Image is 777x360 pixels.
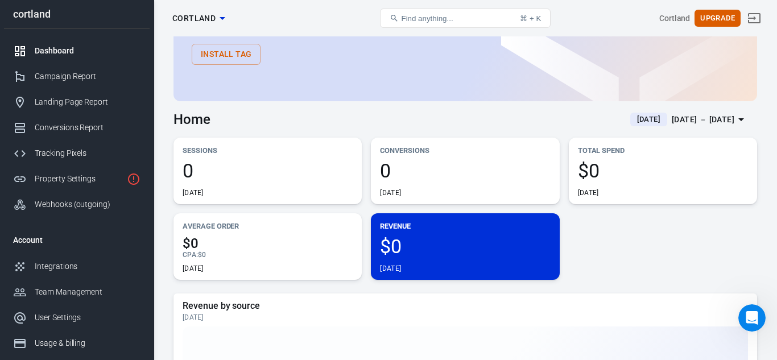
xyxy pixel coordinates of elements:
[4,330,150,356] a: Usage & billing
[35,122,140,134] div: Conversions Report
[401,14,453,23] span: Find anything...
[183,237,353,250] span: $0
[35,173,122,185] div: Property Settings
[4,254,150,279] a: Integrations
[578,188,599,197] div: [DATE]
[172,11,216,26] span: cortland
[183,188,204,197] div: [DATE]
[4,166,150,192] a: Property Settings
[380,188,401,197] div: [DATE]
[168,8,229,29] button: cortland
[4,9,150,19] div: cortland
[738,304,766,332] iframe: Intercom live chat
[4,226,150,254] li: Account
[35,71,140,82] div: Campaign Report
[4,115,150,140] a: Conversions Report
[633,114,665,125] span: [DATE]
[578,161,748,180] span: $0
[380,237,550,256] span: $0
[741,5,768,32] a: Sign out
[192,44,261,65] button: Install Tag
[380,144,550,156] p: Conversions
[183,144,353,156] p: Sessions
[35,147,140,159] div: Tracking Pixels
[183,313,748,322] div: [DATE]
[4,64,150,89] a: Campaign Report
[35,312,140,324] div: User Settings
[578,144,748,156] p: Total Spend
[659,13,691,24] div: Account id: KXSegCx4
[35,96,140,108] div: Landing Page Report
[183,251,198,259] span: CPA :
[35,286,140,298] div: Team Management
[4,192,150,217] a: Webhooks (outgoing)
[4,279,150,305] a: Team Management
[4,305,150,330] a: User Settings
[4,38,150,64] a: Dashboard
[380,264,401,273] div: [DATE]
[4,89,150,115] a: Landing Page Report
[621,110,757,129] button: [DATE][DATE] － [DATE]
[380,9,551,28] button: Find anything...⌘ + K
[127,172,140,186] svg: Property is not installed yet
[695,10,741,27] button: Upgrade
[672,113,734,127] div: [DATE] － [DATE]
[35,198,140,210] div: Webhooks (outgoing)
[183,220,353,232] p: Average Order
[35,337,140,349] div: Usage & billing
[35,45,140,57] div: Dashboard
[380,161,550,180] span: 0
[520,14,541,23] div: ⌘ + K
[380,220,550,232] p: Revenue
[173,111,210,127] h3: Home
[183,264,204,273] div: [DATE]
[198,251,206,259] span: $0
[183,161,353,180] span: 0
[183,300,748,312] h5: Revenue by source
[4,140,150,166] a: Tracking Pixels
[35,260,140,272] div: Integrations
